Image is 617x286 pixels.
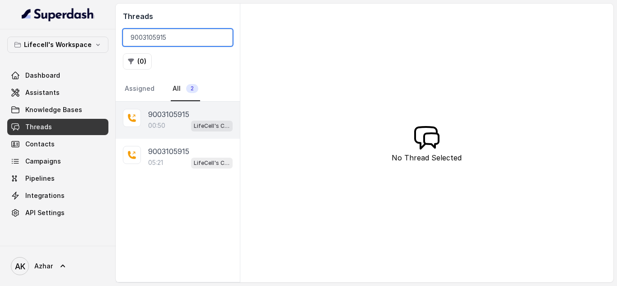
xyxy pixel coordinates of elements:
[171,77,200,101] a: All2
[123,77,233,101] nav: Tabs
[7,67,108,84] a: Dashboard
[148,158,163,167] p: 05:21
[123,11,233,22] h2: Threads
[25,208,65,217] span: API Settings
[148,146,189,157] p: 9003105915
[7,37,108,53] button: Lifecell's Workspace
[25,122,52,131] span: Threads
[186,84,198,93] span: 2
[24,39,92,50] p: Lifecell's Workspace
[25,140,55,149] span: Contacts
[7,205,108,221] a: API Settings
[25,157,61,166] span: Campaigns
[15,262,25,271] text: AK
[7,84,108,101] a: Assistants
[123,29,233,46] input: Search by Call ID or Phone Number
[148,109,189,120] p: 9003105915
[7,253,108,279] a: Azhar
[25,105,82,114] span: Knowledge Bases
[25,71,60,80] span: Dashboard
[123,77,156,101] a: Assigned
[7,119,108,135] a: Threads
[25,191,65,200] span: Integrations
[7,170,108,187] a: Pipelines
[25,88,60,97] span: Assistants
[392,152,462,163] p: No Thread Selected
[7,188,108,204] a: Integrations
[25,174,55,183] span: Pipelines
[7,153,108,169] a: Campaigns
[7,136,108,152] a: Contacts
[22,7,94,22] img: light.svg
[194,122,230,131] p: LifeCell's Call Assistant
[34,262,53,271] span: Azhar
[148,121,165,130] p: 00:50
[7,102,108,118] a: Knowledge Bases
[194,159,230,168] p: LifeCell's Call Assistant
[123,53,152,70] button: (0)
